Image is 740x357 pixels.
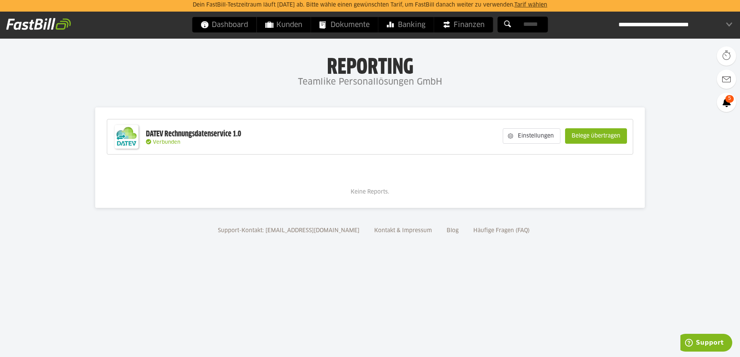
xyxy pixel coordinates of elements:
[201,17,248,32] span: Dashboard
[372,228,435,233] a: Kontakt & Impressum
[444,228,461,233] a: Blog
[471,228,533,233] a: Häufige Fragen (FAQ)
[320,17,370,32] span: Dokumente
[443,17,485,32] span: Finanzen
[77,54,663,75] h1: Reporting
[680,334,732,353] iframe: Öffnet ein Widget, in dem Sie weitere Informationen finden
[565,128,627,144] sl-button: Belege übertragen
[379,17,434,32] a: Banking
[725,95,734,103] span: 5
[717,93,736,112] a: 5
[387,17,425,32] span: Banking
[192,17,257,32] a: Dashboard
[266,17,302,32] span: Kunden
[434,17,493,32] a: Finanzen
[6,18,71,30] img: fastbill_logo_white.png
[351,189,389,195] span: Keine Reports.
[503,128,560,144] sl-button: Einstellungen
[146,129,241,139] div: DATEV Rechnungsdatenservice 1.0
[153,140,180,145] span: Verbunden
[257,17,311,32] a: Kunden
[514,2,547,8] a: Tarif wählen
[311,17,378,32] a: Dokumente
[215,228,362,233] a: Support-Kontakt: [EMAIL_ADDRESS][DOMAIN_NAME]
[111,121,142,152] img: DATEV-Datenservice Logo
